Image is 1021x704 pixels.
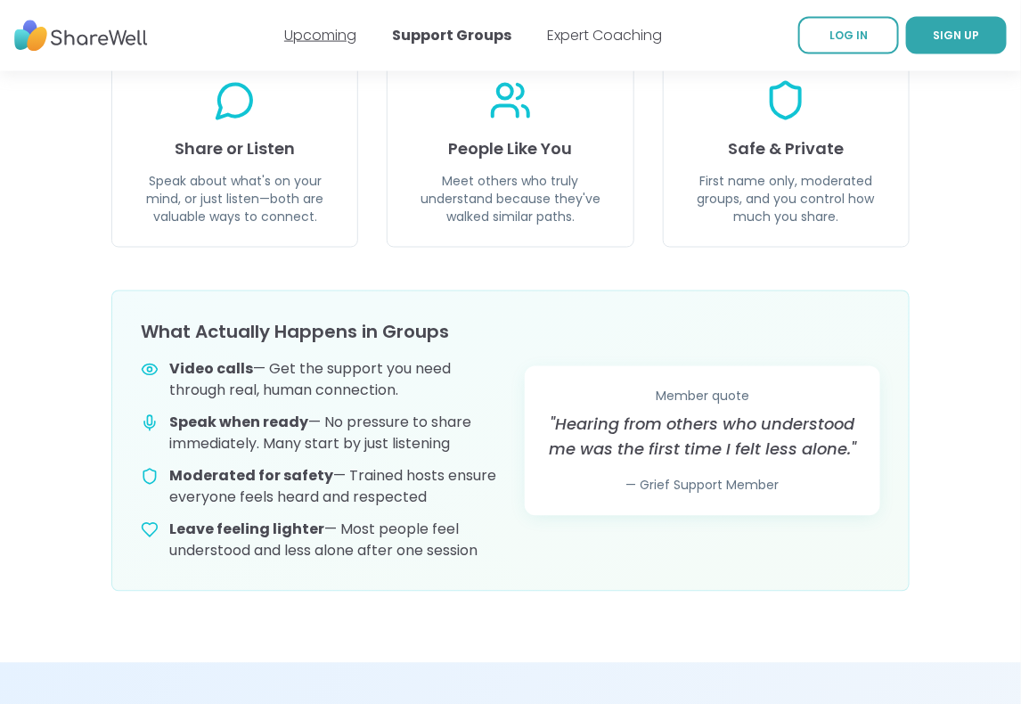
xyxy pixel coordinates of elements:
a: SIGN UP [906,17,1007,54]
strong: Speak when ready [169,413,308,433]
h3: People Like You [409,136,611,161]
span: LOG IN [829,28,868,43]
h3: Safe & Private [685,136,887,161]
p: Meet others who truly understand because they've walked similar paths. [409,172,611,225]
div: Member quote [546,388,859,405]
div: — Grief Support Member [546,477,859,495]
h3: What Actually Happens in Groups [141,320,496,345]
blockquote: "Hearing from others who understood me was the first time I felt less alone." [546,413,859,463]
p: First name only, moderated groups, and you control how much you share. [685,172,887,225]
div: — No pressure to share immediately. Many start by just listening [169,413,496,455]
a: Expert Coaching [547,25,662,45]
h3: Share or Listen [134,136,336,161]
strong: Leave feeling lighter [169,520,324,540]
a: Upcoming [284,25,356,45]
img: ShareWell Nav Logo [14,12,148,61]
strong: Moderated for safety [169,466,333,487]
span: SIGN UP [934,28,980,43]
a: LOG IN [798,17,899,54]
a: Support Groups [392,25,511,45]
div: — Most people feel understood and less alone after one session [169,520,496,562]
div: — Trained hosts ensure everyone feels heard and respected [169,466,496,509]
div: — Get the support you need through real, human connection. [169,359,496,402]
p: Speak about what's on your mind, or just listen—both are valuable ways to connect. [134,172,336,225]
strong: Video calls [169,359,253,380]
